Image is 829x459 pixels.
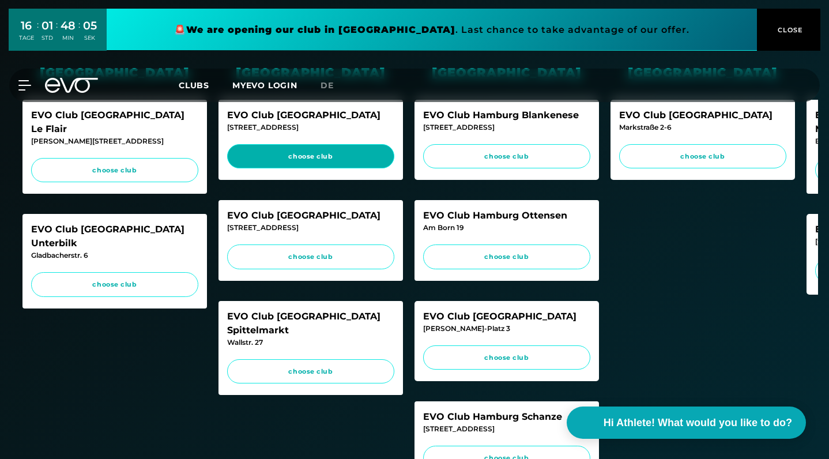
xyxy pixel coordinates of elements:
[42,34,53,42] div: STD
[31,250,198,261] div: Gladbacherstr. 6
[179,80,232,91] a: Clubs
[619,144,786,169] a: choose club
[31,223,198,250] div: EVO Club [GEOGRAPHIC_DATA] Unterbilk
[434,353,579,363] span: choose club
[83,17,97,34] div: 05
[61,34,76,42] div: MIN
[78,18,80,49] div: :
[37,18,39,49] div: :
[19,17,34,34] div: 16
[604,415,792,431] span: Hi Athlete! What would you like to do?
[434,152,579,161] span: choose club
[19,34,34,42] div: TAGE
[227,310,394,337] div: EVO Club [GEOGRAPHIC_DATA] Spittelmarkt
[232,80,297,91] a: MYEVO LOGIN
[227,337,394,348] div: Wallstr. 27
[227,223,394,233] div: [STREET_ADDRESS]
[227,108,394,122] div: EVO Club [GEOGRAPHIC_DATA]
[227,144,394,169] a: choose club
[423,223,590,233] div: Am Born 19
[227,209,394,223] div: EVO Club [GEOGRAPHIC_DATA]
[423,345,590,370] a: choose club
[423,323,590,334] div: [PERSON_NAME]-Platz 3
[434,252,579,262] span: choose club
[423,310,590,323] div: EVO Club [GEOGRAPHIC_DATA]
[31,108,198,136] div: EVO Club [GEOGRAPHIC_DATA] Le Flair
[757,9,820,51] button: CLOSE
[42,165,187,175] span: choose club
[423,209,590,223] div: EVO Club Hamburg Ottensen
[238,367,383,377] span: choose club
[423,144,590,169] a: choose club
[619,108,786,122] div: EVO Club [GEOGRAPHIC_DATA]
[423,410,590,424] div: EVO Club Hamburg Schanze
[321,80,334,91] span: de
[238,252,383,262] span: choose club
[56,18,58,49] div: :
[630,152,775,161] span: choose club
[238,152,383,161] span: choose club
[42,280,187,289] span: choose club
[321,79,348,92] a: de
[227,244,394,269] a: choose club
[179,80,209,91] span: Clubs
[619,122,786,133] div: Markstraße 2-6
[423,122,590,133] div: [STREET_ADDRESS]
[42,17,53,34] div: 01
[567,407,806,439] button: Hi Athlete! What would you like to do?
[31,136,198,146] div: [PERSON_NAME][STREET_ADDRESS]
[775,25,803,35] span: CLOSE
[83,34,97,42] div: SEK
[227,122,394,133] div: [STREET_ADDRESS]
[423,108,590,122] div: EVO Club Hamburg Blankenese
[227,359,394,384] a: choose club
[423,244,590,269] a: choose club
[61,17,76,34] div: 48
[31,272,198,297] a: choose club
[423,424,590,434] div: [STREET_ADDRESS]
[31,158,198,183] a: choose club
